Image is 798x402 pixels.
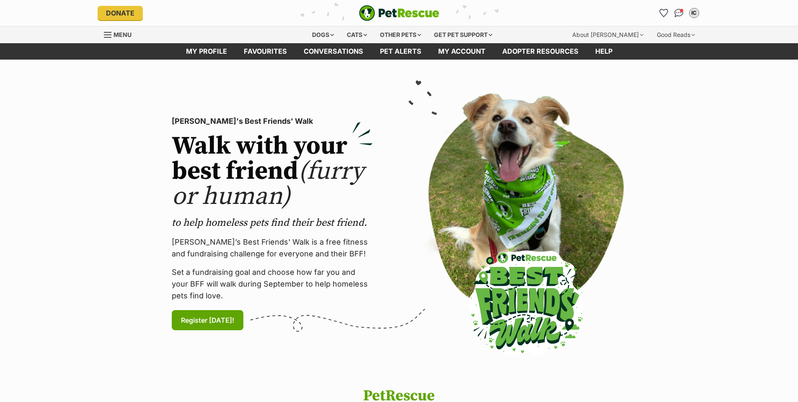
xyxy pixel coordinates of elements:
[657,6,671,20] a: Favourites
[672,6,686,20] a: Conversations
[359,5,439,21] a: PetRescue
[372,43,430,60] a: Pet alerts
[430,43,494,60] a: My account
[587,43,621,60] a: Help
[172,134,373,209] h2: Walk with your best friend
[114,31,132,38] span: Menu
[178,43,235,60] a: My profile
[172,115,373,127] p: [PERSON_NAME]'s Best Friends' Walk
[98,6,143,20] a: Donate
[235,43,295,60] a: Favourites
[359,5,439,21] img: logo-e224e6f780fb5917bec1dbf3a21bbac754714ae5b6737aabdf751b685950b380.svg
[172,266,373,302] p: Set a fundraising goal and choose how far you and your BFF will walk during September to help hom...
[374,26,427,43] div: Other pets
[657,6,701,20] ul: Account quick links
[104,26,137,42] a: Menu
[306,26,340,43] div: Dogs
[428,26,498,43] div: Get pet support
[651,26,701,43] div: Good Reads
[494,43,587,60] a: Adopter resources
[172,216,373,230] p: to help homeless pets find their best friend.
[674,9,683,17] img: chat-41dd97257d64d25036548639549fe6c8038ab92f7586957e7f3b1b290dea8141.svg
[566,26,649,43] div: About [PERSON_NAME]
[690,9,698,17] div: IC
[687,6,701,20] button: My account
[181,315,234,325] span: Register [DATE]!
[295,43,372,60] a: conversations
[172,236,373,260] p: [PERSON_NAME]’s Best Friends' Walk is a free fitness and fundraising challenge for everyone and t...
[172,156,364,212] span: (furry or human)
[341,26,373,43] div: Cats
[172,310,243,330] a: Register [DATE]!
